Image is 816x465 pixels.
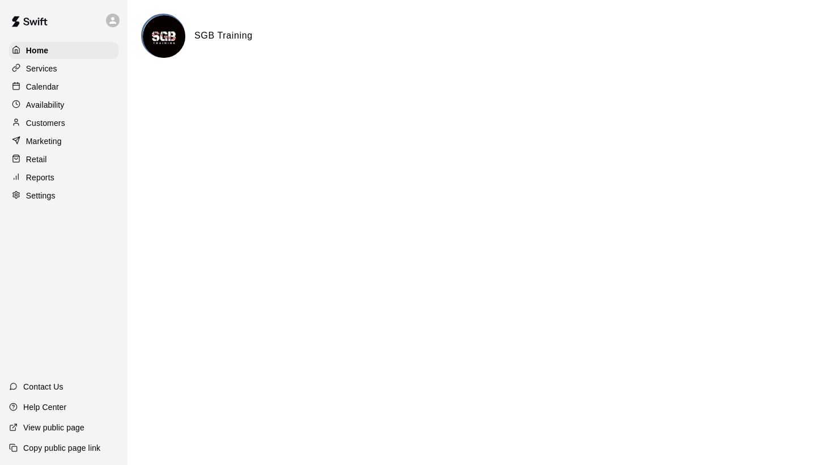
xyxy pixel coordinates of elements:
[26,81,59,92] p: Calendar
[9,169,118,186] a: Reports
[9,151,118,168] a: Retail
[9,187,118,204] a: Settings
[26,172,54,183] p: Reports
[9,115,118,132] a: Customers
[26,136,62,147] p: Marketing
[23,442,100,454] p: Copy public page link
[143,15,185,58] img: SGB Training logo
[9,60,118,77] a: Services
[9,133,118,150] a: Marketing
[9,78,118,95] a: Calendar
[9,42,118,59] a: Home
[26,117,65,129] p: Customers
[26,45,49,56] p: Home
[26,154,47,165] p: Retail
[23,422,84,433] p: View public page
[23,381,63,392] p: Contact Us
[9,96,118,113] a: Availability
[26,63,57,74] p: Services
[26,190,56,201] p: Settings
[26,99,65,111] p: Availability
[23,401,66,413] p: Help Center
[194,28,253,43] h6: SGB Training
